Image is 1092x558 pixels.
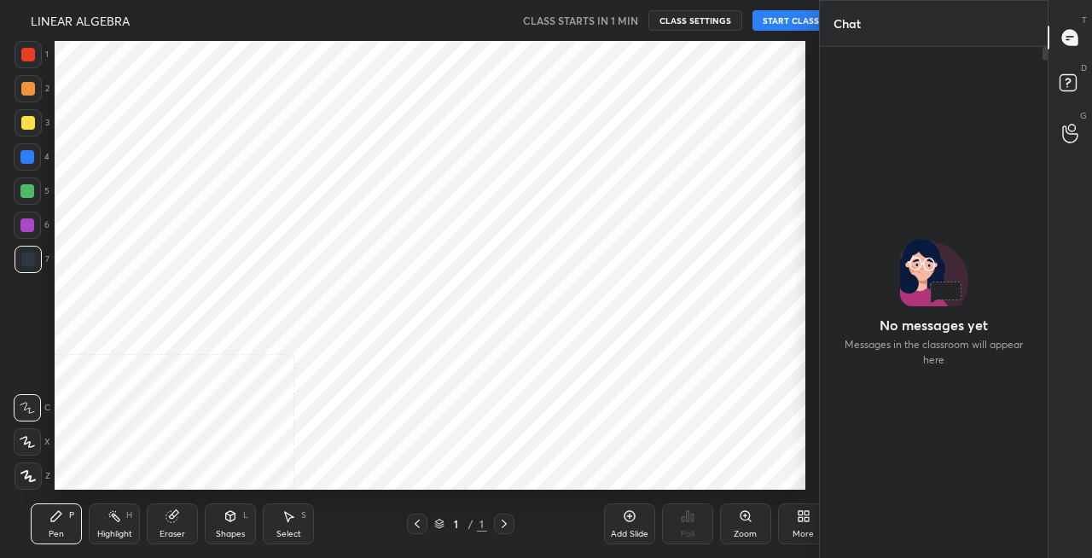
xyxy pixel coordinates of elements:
[648,10,742,31] button: CLASS SETTINGS
[14,428,50,456] div: X
[15,462,50,490] div: Z
[15,75,49,102] div: 2
[752,10,829,31] button: START CLASS
[14,212,49,239] div: 6
[820,1,874,46] p: Chat
[126,511,132,520] div: H
[14,177,49,205] div: 5
[468,519,473,529] div: /
[216,530,245,538] div: Shapes
[15,41,49,68] div: 1
[477,516,487,532] div: 1
[611,530,648,538] div: Add Slide
[1080,109,1087,122] p: G
[448,519,465,529] div: 1
[15,109,49,137] div: 3
[14,394,50,421] div: C
[276,530,301,538] div: Select
[160,530,185,538] div: Eraser
[793,530,814,538] div: More
[1081,61,1087,74] p: D
[31,13,130,29] h4: LINEAR ALGEBRA
[734,530,757,538] div: Zoom
[523,13,638,28] h5: CLASS STARTS IN 1 MIN
[97,530,132,538] div: Highlight
[14,143,49,171] div: 4
[69,511,74,520] div: P
[301,511,306,520] div: S
[15,246,49,273] div: 7
[49,530,64,538] div: Pen
[1082,14,1087,26] p: T
[243,511,248,520] div: L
